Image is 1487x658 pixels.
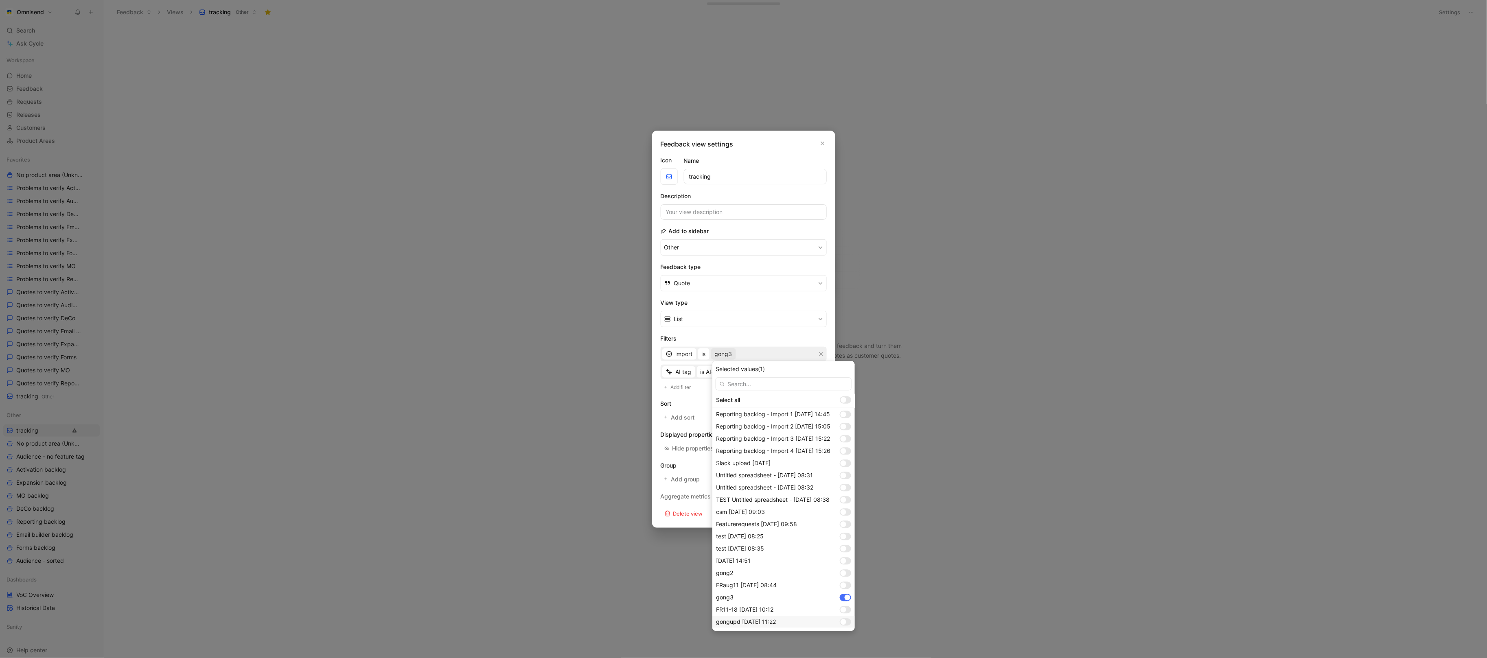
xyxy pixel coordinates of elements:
[716,594,734,601] span: gong3
[716,472,813,479] span: Untitled spreadsheet - [DATE] 08:31
[716,411,830,418] span: Reporting backlog - Import 1 [DATE] 14:45
[716,533,764,540] span: test [DATE] 08:25
[716,435,830,442] span: Reporting backlog - Import 3 [DATE] 15:22
[716,509,765,516] span: csm [DATE] 09:03
[716,365,852,374] div: Selected values (1)
[716,582,777,589] span: FRaug11 [DATE] 08:44
[716,619,776,625] span: gongupd [DATE] 11:22
[716,570,733,577] span: gong2
[716,448,830,455] span: Reporting backlog - Import 4 [DATE] 15:26
[716,484,813,491] span: Untitled spreadsheet - [DATE] 08:32
[716,606,773,613] span: FR11-18 [DATE] 10:12
[716,460,771,467] span: Slack upload [DATE]
[716,496,830,503] span: TEST Untitled spreadsheet - [DATE] 08:38
[716,545,764,552] span: test [DATE] 08:35
[716,521,797,528] span: Featurerequests [DATE] 09:58
[716,423,830,430] span: Reporting backlog - Import 2 [DATE] 15:05
[716,557,751,564] span: [DATE] 14:51
[716,378,852,391] input: Search...
[716,395,837,405] div: Select all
